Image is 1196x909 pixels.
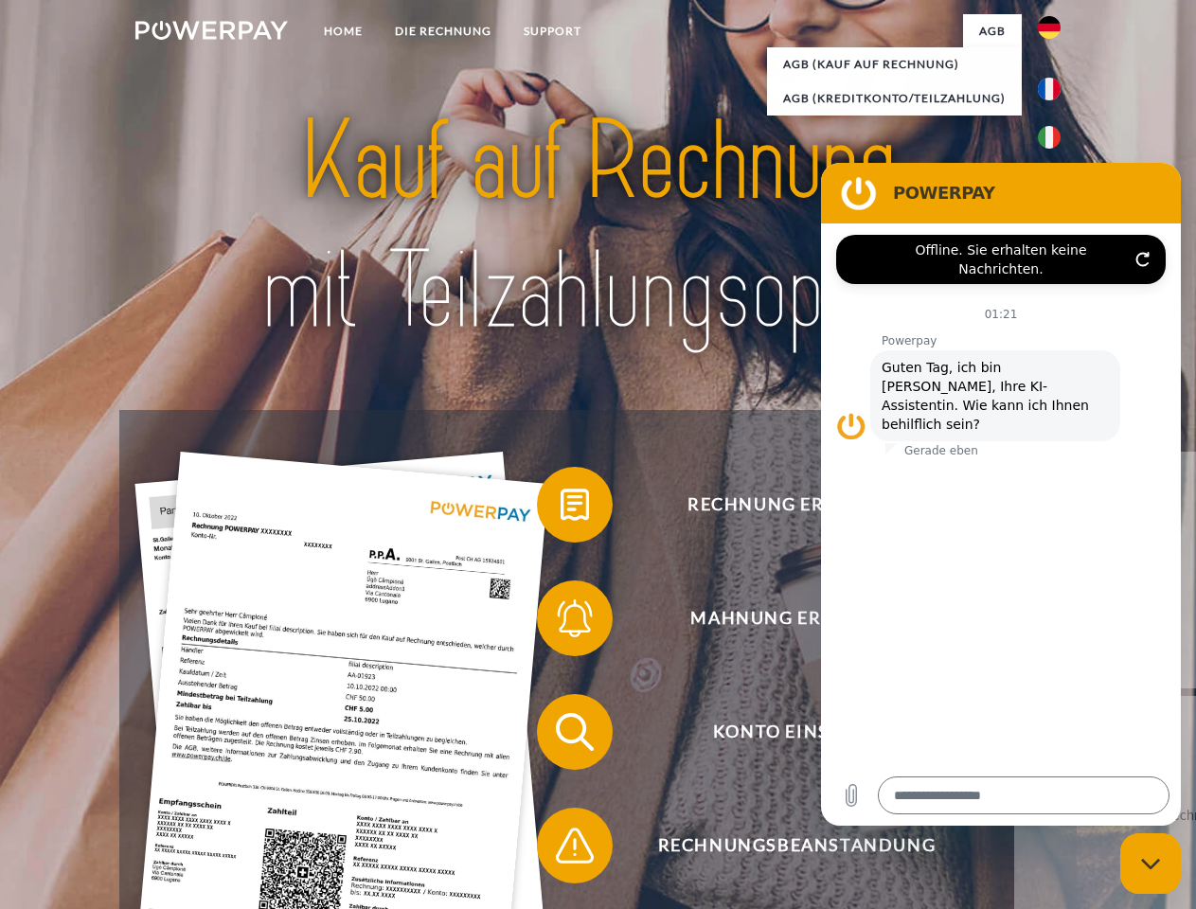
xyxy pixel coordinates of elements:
iframe: Schaltfläche zum Öffnen des Messaging-Fensters; Konversation läuft [1120,833,1181,894]
img: it [1038,126,1061,149]
a: agb [963,14,1022,48]
img: qb_bell.svg [551,595,598,642]
img: qb_search.svg [551,708,598,756]
img: qb_bill.svg [551,481,598,528]
img: logo-powerpay-white.svg [135,21,288,40]
button: Rechnung erhalten? [537,467,1029,543]
a: AGB (Kauf auf Rechnung) [767,47,1022,81]
a: AGB (Kreditkonto/Teilzahlung) [767,81,1022,116]
iframe: Messaging-Fenster [821,163,1181,826]
a: DIE RECHNUNG [379,14,508,48]
span: Mahnung erhalten? [564,580,1028,656]
button: Rechnungsbeanstandung [537,808,1029,883]
img: de [1038,16,1061,39]
span: Konto einsehen [564,694,1028,770]
button: Konto einsehen [537,694,1029,770]
a: Home [308,14,379,48]
button: Mahnung erhalten? [537,580,1029,656]
img: fr [1038,78,1061,100]
span: Rechnungsbeanstandung [564,808,1028,883]
span: Rechnung erhalten? [564,467,1028,543]
img: title-powerpay_de.svg [181,91,1015,363]
img: qb_warning.svg [551,822,598,869]
a: SUPPORT [508,14,598,48]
